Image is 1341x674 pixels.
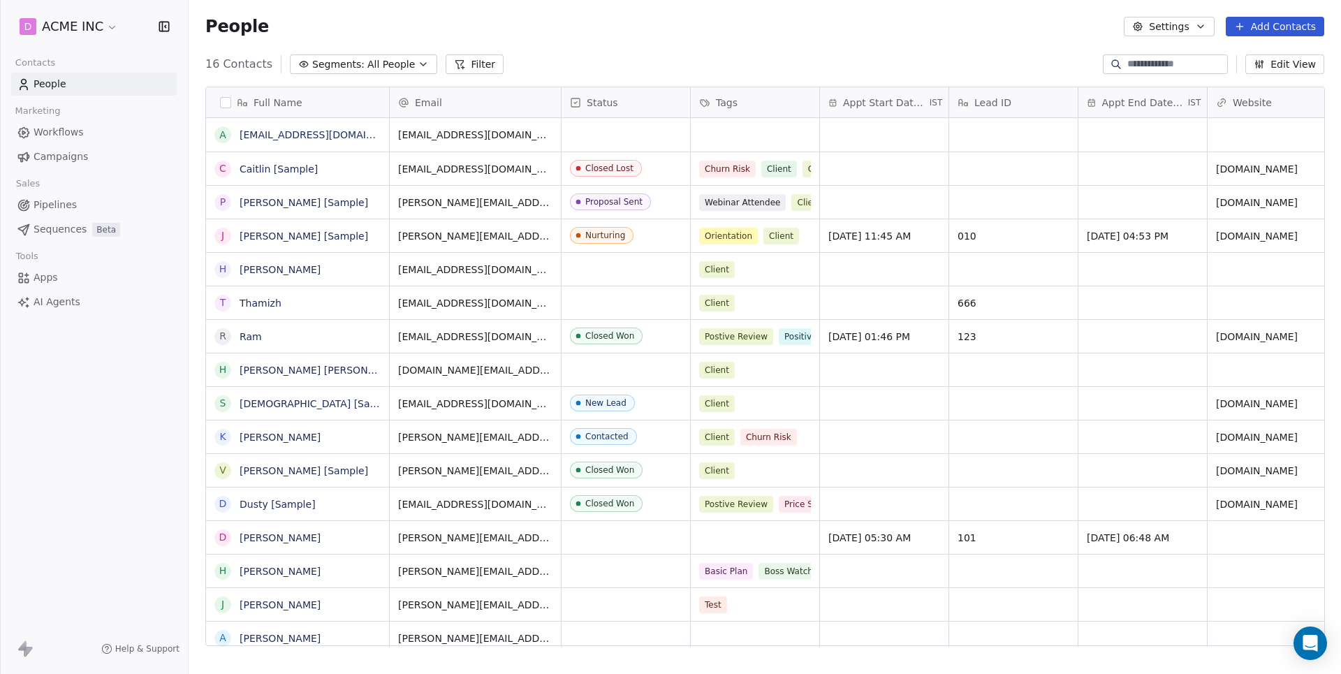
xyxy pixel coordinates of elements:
[699,228,758,244] span: Orientation
[220,396,226,411] div: S
[312,57,365,72] span: Segments:
[10,173,46,194] span: Sales
[219,262,227,277] div: H
[34,198,77,212] span: Pipelines
[699,295,735,312] span: Client
[205,56,272,73] span: 16 Contacts
[240,129,411,140] a: [EMAIL_ADDRESS][DOMAIN_NAME]
[398,128,552,142] span: [EMAIL_ADDRESS][DOMAIN_NAME]
[585,499,634,508] div: Closed Won
[34,270,58,285] span: Apps
[42,17,103,36] span: ACME INC
[24,20,32,34] span: D
[1188,97,1201,108] span: IST
[585,163,633,173] div: Closed Lost
[240,264,321,275] a: [PERSON_NAME]
[699,462,735,479] span: Client
[221,597,224,612] div: j
[240,599,321,610] a: [PERSON_NAME]
[585,230,625,240] div: Nurturing
[34,149,88,164] span: Campaigns
[398,263,552,277] span: [EMAIL_ADDRESS][DOMAIN_NAME]
[219,329,226,344] div: R
[699,362,735,379] span: Client
[219,362,227,377] div: h
[34,295,80,309] span: AI Agents
[930,97,943,108] span: IST
[699,563,753,580] span: Basic Plan
[240,365,405,376] a: [PERSON_NAME] [PERSON_NAME]
[398,531,552,545] span: [PERSON_NAME][EMAIL_ADDRESS][DOMAIN_NAME]
[9,52,61,73] span: Contacts
[398,430,552,444] span: [PERSON_NAME][EMAIL_ADDRESS][DOMAIN_NAME]
[240,566,321,577] a: [PERSON_NAME]
[92,223,120,237] span: Beta
[17,15,121,38] button: DACME INC
[390,87,561,117] div: Email
[219,497,227,511] div: D
[398,464,552,478] span: [PERSON_NAME][EMAIL_ADDRESS][DOMAIN_NAME]
[219,463,226,478] div: V
[699,194,786,211] span: Webinar Attendee
[398,330,552,344] span: [EMAIL_ADDRESS][DOMAIN_NAME]
[254,96,302,110] span: Full Name
[699,429,735,446] span: Client
[1124,17,1214,36] button: Settings
[958,531,1069,545] span: 101
[1216,163,1298,175] a: [DOMAIN_NAME]
[1078,87,1207,117] div: Appt End Date/TimeIST
[1216,432,1298,443] a: [DOMAIN_NAME]
[699,496,773,513] span: Postive Review
[585,465,634,475] div: Closed Won
[828,330,940,344] span: [DATE] 01:46 PM
[779,328,855,345] span: Positive Review
[219,631,226,645] div: A
[587,96,618,110] span: Status
[699,328,773,345] span: Postive Review
[240,197,368,208] a: [PERSON_NAME] [Sample]
[1245,54,1324,74] button: Edit View
[367,57,415,72] span: All People
[843,96,927,110] span: Appt Start Date/Time
[398,598,552,612] span: [PERSON_NAME][EMAIL_ADDRESS][PERSON_NAME][DOMAIN_NAME]
[716,96,738,110] span: Tags
[958,229,1069,243] span: 010
[11,121,177,144] a: Workflows
[240,432,321,443] a: [PERSON_NAME]
[1208,87,1336,117] div: Website
[220,195,226,210] div: P
[34,125,84,140] span: Workflows
[1216,197,1298,208] a: [DOMAIN_NAME]
[398,196,552,210] span: [PERSON_NAME][EMAIL_ADDRESS][DOMAIN_NAME]
[974,96,1011,110] span: Lead ID
[240,331,262,342] a: Ram
[240,532,321,543] a: [PERSON_NAME]
[240,298,281,309] a: Thamizh
[1216,398,1298,409] a: [DOMAIN_NAME]
[398,162,552,176] span: [EMAIL_ADDRESS][DOMAIN_NAME]
[398,296,552,310] span: [EMAIL_ADDRESS][DOMAIN_NAME]
[219,564,227,578] div: H
[34,77,66,91] span: People
[761,161,797,177] span: Client
[219,161,226,176] div: C
[9,101,66,122] span: Marketing
[11,73,177,96] a: People
[115,643,179,654] span: Help & Support
[828,229,940,243] span: [DATE] 11:45 AM
[398,497,552,511] span: [EMAIL_ADDRESS][DOMAIN_NAME]
[1216,499,1298,510] a: [DOMAIN_NAME]
[791,194,827,211] span: Client
[398,564,552,578] span: [PERSON_NAME][EMAIL_ADDRESS][DOMAIN_NAME]
[699,395,735,412] span: Client
[691,87,819,117] div: Tags
[699,596,727,613] span: Test
[206,118,390,647] div: grid
[398,397,552,411] span: [EMAIL_ADDRESS][DOMAIN_NAME]
[240,230,368,242] a: [PERSON_NAME] [Sample]
[763,228,799,244] span: Client
[446,54,504,74] button: Filter
[398,363,552,377] span: [DOMAIN_NAME][EMAIL_ADDRESS][DOMAIN_NAME]
[398,229,552,243] span: [PERSON_NAME][EMAIL_ADDRESS][DOMAIN_NAME]
[240,163,318,175] a: Caitlin [Sample]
